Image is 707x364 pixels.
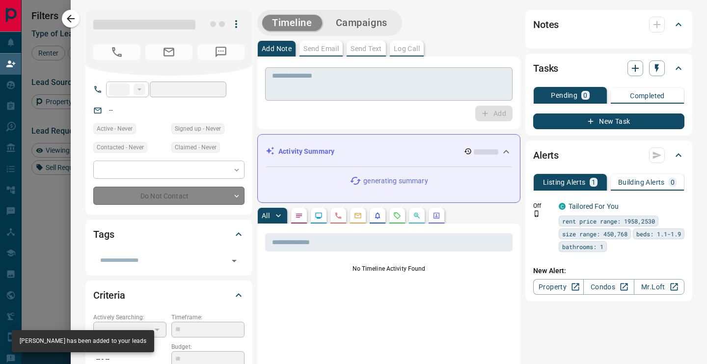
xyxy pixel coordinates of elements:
svg: Requests [393,212,401,220]
p: Budget: [171,342,245,351]
button: Timeline [262,15,322,31]
p: 0 [583,92,587,99]
h2: Alerts [533,147,559,163]
p: Timeframe: [171,313,245,322]
svg: Lead Browsing Activity [315,212,323,220]
p: New Alert: [533,266,684,276]
span: No Number [93,44,140,60]
div: Criteria [93,283,245,307]
p: All [262,212,270,219]
p: Building Alerts [618,179,665,186]
span: Active - Never [97,124,133,134]
svg: Opportunities [413,212,421,220]
span: Contacted - Never [97,142,144,152]
a: Property [533,279,584,295]
p: Completed [630,92,665,99]
a: Mr.Loft [634,279,684,295]
h2: Notes [533,17,559,32]
svg: Emails [354,212,362,220]
a: -- [109,106,113,114]
h2: Tags [93,226,114,242]
div: Alerts [533,143,684,167]
p: Off [533,201,553,210]
p: No Timeline Activity Found [265,264,513,273]
button: New Task [533,113,684,129]
svg: Listing Alerts [374,212,381,220]
p: Pending [551,92,577,99]
span: Signed up - Never [175,124,221,134]
svg: Push Notification Only [533,210,540,217]
p: Add Note [262,45,292,52]
div: Notes [533,13,684,36]
p: 0 [671,179,675,186]
span: size range: 450,768 [562,229,627,239]
p: 1 [592,179,596,186]
p: Actively Searching: [93,313,166,322]
span: Claimed - Never [175,142,217,152]
span: beds: 1.1-1.9 [636,229,681,239]
a: Tailored For You [569,202,619,210]
div: Tasks [533,56,684,80]
div: Activity Summary [266,142,512,161]
span: rent price range: 1958,2530 [562,216,655,226]
h2: Tasks [533,60,558,76]
button: Open [227,254,241,268]
button: Campaigns [326,15,397,31]
div: Tags [93,223,245,246]
div: Do Not Contact [93,187,245,205]
p: generating summary [363,176,428,186]
p: Activity Summary [278,146,334,157]
a: Condos [583,279,634,295]
svg: Agent Actions [433,212,440,220]
svg: Notes [295,212,303,220]
div: [PERSON_NAME] has been added to your leads [20,333,146,349]
span: No Email [145,44,192,60]
p: Listing Alerts [543,179,586,186]
svg: Calls [334,212,342,220]
div: condos.ca [559,203,566,210]
h2: Criteria [93,287,125,303]
span: No Number [197,44,245,60]
span: bathrooms: 1 [562,242,603,252]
